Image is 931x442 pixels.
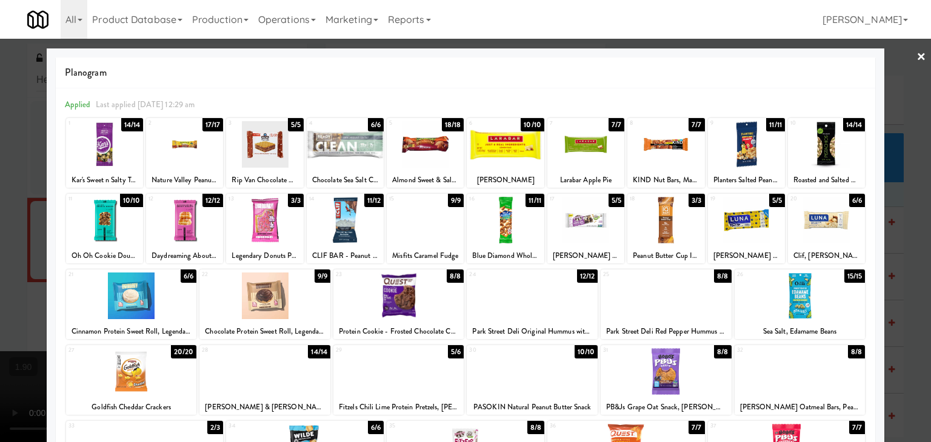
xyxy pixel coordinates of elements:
div: Park Street Deli Original Hummus with Pretzels [469,324,596,339]
div: 3/3 [689,194,704,207]
div: Planters Salted Peanuts [708,173,785,188]
div: Daydreaming About Donuts, Trubar [146,248,223,263]
div: 4 [309,118,345,128]
div: Protein Cookie - Frosted Chocolate Cake Quest [333,324,464,339]
div: Planters Salted Peanuts [710,173,783,188]
div: Fitzels Chili Lime Protein Pretzels, [PERSON_NAME] & [PERSON_NAME]'s [335,400,462,415]
div: 37 [710,421,787,431]
div: 5 [389,118,425,128]
div: PASOKIN Natural Peanut Butter Snack [469,400,596,415]
div: [PERSON_NAME] Oatmeal Bars, Peanut Butter [735,400,866,415]
div: 32 [737,345,800,355]
div: 10/10 [120,194,144,207]
div: 24 [469,269,532,280]
div: 17 [550,194,586,204]
div: PB&Js Grape Oat Snack, [PERSON_NAME] [601,400,732,415]
div: Goldfish Cheddar Crackers [68,400,195,415]
div: 2814/14[PERSON_NAME] & [PERSON_NAME]'s Crunchy Cookies [199,345,330,415]
div: 1212/12Daydreaming About Donuts, Trubar [146,194,223,263]
div: 2/3 [207,421,223,434]
div: [PERSON_NAME] [467,173,544,188]
div: Cinnamon Protein Sweet Roll, Legendary Foods [68,324,195,339]
div: 18 [630,194,666,204]
div: Cinnamon Protein Sweet Roll, Legendary Foods [66,324,197,339]
div: [PERSON_NAME] and [PERSON_NAME] Cookie-fied bar [549,248,622,263]
div: Larabar Apple Pie [549,173,622,188]
div: 28 [202,345,265,355]
div: 22 [202,269,265,280]
div: 15/15 [844,269,866,283]
div: 258/8Park Street Deli Red Pepper Hummus with Pretzels [601,269,732,339]
div: [PERSON_NAME] & [PERSON_NAME]'s Crunchy Cookies [199,400,330,415]
div: CLIF BAR - Peanut Butter Banana with Dark Chocolate [307,248,384,263]
div: [PERSON_NAME] Oatmeal Bars, Peanut Butter [736,400,864,415]
div: 2 [148,118,185,128]
div: 6/6 [181,269,196,283]
div: 20/20 [171,345,197,358]
div: 34 [229,421,305,431]
div: KIND Nut Bars, Maple Glazed Pecan & Sea Salt [627,173,704,188]
div: 7 [550,118,586,128]
div: 12/12 [577,269,598,283]
div: 16 [469,194,506,204]
div: 518/18Almond Sweet & Salty Nut Granola Bar, [GEOGRAPHIC_DATA] [387,118,464,188]
div: 87/7KIND Nut Bars, Maple Glazed Pecan & Sea Salt [627,118,704,188]
div: 7/7 [689,421,704,434]
div: 2720/20Goldfish Cheddar Crackers [66,345,197,415]
div: Protein Cookie - Frosted Chocolate Cake Quest [335,324,462,339]
div: 11 [68,194,105,204]
div: 7/7 [609,118,624,131]
div: KIND Nut Bars, Maple Glazed Pecan & Sea Salt [629,173,702,188]
div: 11/11 [526,194,544,207]
div: [PERSON_NAME] [469,173,542,188]
div: 295/6Fitzels Chili Lime Protein Pretzels, [PERSON_NAME] & [PERSON_NAME]'s [333,345,464,415]
div: Almond Sweet & Salty Nut Granola Bar, [GEOGRAPHIC_DATA] [389,173,462,188]
span: Applied [65,99,91,110]
div: 6/6 [849,194,865,207]
div: 229/9Chocolate Protein Sweet Roll, Legendary Foods [199,269,330,339]
div: Kar's Sweet n Salty Trail Mix [66,173,143,188]
div: Blue Diamond Whole Natural Almonds [469,248,542,263]
div: 35/5Rip Van Chocolate Hazelnut Wafer [226,118,303,188]
div: Sea Salt, Edamame Beans [736,324,864,339]
span: Last applied [DATE] 12:29 am [96,99,195,110]
a: × [916,39,926,76]
div: 26 [737,269,800,280]
div: Almond Sweet & Salty Nut Granola Bar, [GEOGRAPHIC_DATA] [387,173,464,188]
div: 1110/10Oh Oh Cookie Dough, Trubar [66,194,143,263]
div: 8/8 [714,269,731,283]
div: 1611/11Blue Diamond Whole Natural Almonds [467,194,544,263]
div: Oh Oh Cookie Dough, Trubar [68,248,141,263]
div: Rip Van Chocolate Hazelnut Wafer [228,173,301,188]
div: Nature Valley Peanut Butter Dark Chocolate Protein Bar [148,173,221,188]
div: 23 [336,269,399,280]
div: Roasted and Salted Pistachios, Wonderful [790,173,863,188]
div: 46/6Chocolate Sea Salt Clean Bar, Ready Nutrition [307,118,384,188]
div: 35 [389,421,465,431]
div: [PERSON_NAME] & [PERSON_NAME]'s Crunchy Cookies [201,400,329,415]
div: Misfits Caramel Fudge [387,248,464,263]
div: 1411/12CLIF BAR - Peanut Butter Banana with Dark Chocolate [307,194,384,263]
div: Legendary Donuts Protein Pastry [226,248,303,263]
div: 36 [550,421,626,431]
div: 10/10 [521,118,544,131]
div: 11/11 [766,118,785,131]
div: Roasted and Salted Pistachios, Wonderful [788,173,865,188]
div: 6/6 [368,421,384,434]
img: Micromart [27,9,48,30]
div: 1 [68,118,105,128]
div: 183/3Peanut Butter Cup IQ Bar [627,194,704,263]
div: CLIF BAR - Peanut Butter Banana with Dark Chocolate [309,248,382,263]
div: 27 [68,345,132,355]
div: 318/8PB&Js Grape Oat Snack, [PERSON_NAME] [601,345,732,415]
div: [PERSON_NAME] [PERSON_NAME]-Ups LemonZest + Blueberry [710,248,783,263]
div: 8/8 [714,345,731,358]
div: Peanut Butter Cup IQ Bar [627,248,704,263]
div: Daydreaming About Donuts, Trubar [148,248,221,263]
div: Park Street Deli Red Pepper Hummus with Pretzels [602,324,730,339]
div: 12 [148,194,185,204]
div: 6 [469,118,506,128]
div: Oh Oh Cookie Dough, Trubar [66,248,143,263]
div: 6/6 [368,118,384,131]
div: 12/12 [202,194,224,207]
